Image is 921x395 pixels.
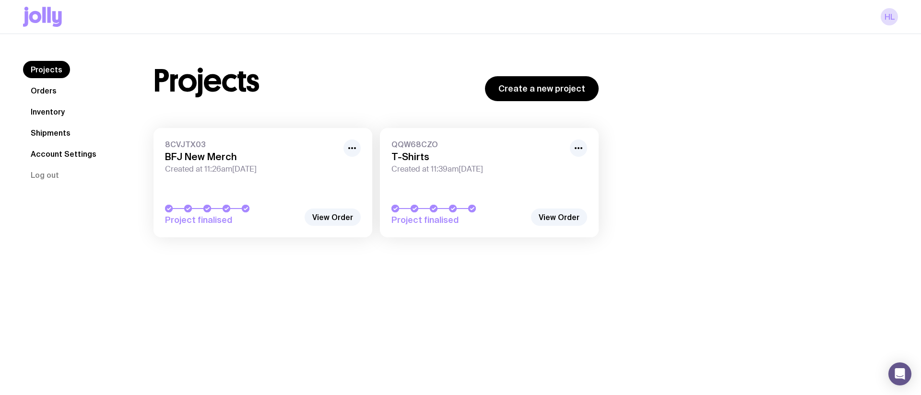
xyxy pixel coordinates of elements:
div: Open Intercom Messenger [888,362,911,385]
a: Account Settings [23,145,104,163]
span: Created at 11:26am[DATE] [165,164,338,174]
span: Project finalised [165,214,299,226]
h1: Projects [153,66,260,96]
a: Orders [23,82,64,99]
span: Created at 11:39am[DATE] [391,164,564,174]
span: QQW68CZO [391,139,564,149]
a: Shipments [23,124,78,141]
a: Inventory [23,103,72,120]
a: 8CVJTX03BFJ New MerchCreated at 11:26am[DATE]Project finalised [153,128,372,237]
a: QQW68CZOT-ShirtsCreated at 11:39am[DATE]Project finalised [380,128,599,237]
h3: BFJ New Merch [165,151,338,163]
a: HL [881,8,898,25]
a: Projects [23,61,70,78]
a: View Order [305,209,361,226]
span: 8CVJTX03 [165,139,338,149]
a: View Order [531,209,587,226]
button: Log out [23,166,67,184]
span: Project finalised [391,214,526,226]
a: Create a new project [485,76,599,101]
h3: T-Shirts [391,151,564,163]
